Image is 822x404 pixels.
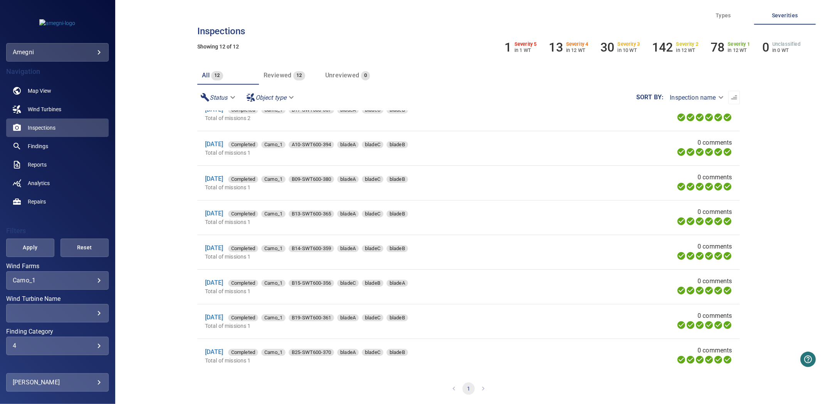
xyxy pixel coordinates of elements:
[6,174,109,192] a: analytics noActive
[686,355,695,364] svg: Data Formatted 100%
[362,210,383,218] span: bladeC
[205,348,224,356] a: [DATE]
[728,91,740,104] button: Sort list from oldest to newest
[704,321,714,330] svg: ML Processing 100%
[211,71,223,80] span: 12
[337,141,359,149] span: bladeA
[677,355,686,364] svg: Uploading 100%
[261,106,286,114] span: Carno_1
[695,217,704,226] svg: Selecting 100%
[337,280,359,287] div: bladeC
[723,321,732,330] svg: Classification 100%
[677,321,686,330] svg: Uploading 100%
[362,349,383,356] div: bladeC
[289,349,334,356] span: B25-SWT600-370
[676,47,699,53] p: in 12 WT
[228,141,258,149] span: Completed
[337,349,359,356] span: bladeA
[289,141,334,149] span: A10-SWT600-394
[362,349,383,356] span: bladeC
[697,11,750,20] span: Types
[228,175,258,183] span: Completed
[652,40,673,55] h6: 142
[759,11,811,20] span: Severities
[695,147,704,157] svg: Selecting 100%
[337,314,359,321] div: bladeA
[228,279,258,287] span: Completed
[264,72,292,79] span: Reviewed
[618,42,640,47] h6: Severity 3
[462,382,475,395] button: page 1
[289,141,334,148] div: A10-SWT600-394
[686,251,695,260] svg: Data Formatted 100%
[261,245,286,252] div: Carno_1
[387,349,408,356] div: bladeB
[205,175,224,182] a: [DATE]
[677,251,686,260] svg: Uploading 100%
[387,141,408,149] span: bladeB
[698,173,732,182] span: 0 comments
[6,337,109,355] div: Finding Category
[686,217,695,226] svg: Data Formatted 100%
[197,91,240,104] div: Status
[728,42,750,47] h6: Severity 1
[664,91,728,104] div: Inspection name
[205,357,543,364] p: Total of missions 1
[686,321,695,330] svg: Data Formatted 100%
[362,141,383,148] div: bladeC
[337,245,359,252] div: bladeA
[205,244,224,252] a: [DATE]
[243,91,299,104] div: Object type
[723,182,732,191] svg: Classification 100%
[197,373,740,404] nav: pagination navigation
[261,314,286,321] div: Carno_1
[362,107,383,114] div: bladeC
[362,210,383,217] div: bladeC
[772,47,800,53] p: in 0 WT
[261,176,286,183] div: Carno_1
[205,314,224,321] a: [DATE]
[695,321,704,330] svg: Selecting 100%
[772,42,800,47] h6: Unclassified
[325,72,360,79] span: Unreviewed
[728,47,750,53] p: in 12 WT
[704,182,714,191] svg: ML Processing 100%
[6,239,54,257] button: Apply
[228,210,258,218] span: Completed
[6,263,109,269] label: Wind Farms
[337,210,359,217] div: bladeA
[714,147,723,157] svg: Matching 100%
[698,242,732,251] span: 0 comments
[70,243,99,252] span: Reset
[636,94,664,100] label: Sort by :
[289,107,334,114] div: B17-SWT600-357
[28,124,55,132] span: Inspections
[261,141,286,149] span: Carno_1
[549,40,563,55] h6: 13
[387,175,408,183] span: bladeB
[686,113,695,122] svg: Data Formatted 100%
[618,47,640,53] p: in 10 WT
[362,106,383,114] span: bladeC
[228,245,258,252] span: Completed
[289,314,334,322] span: B19-SWT600-361
[387,245,408,252] span: bladeB
[261,349,286,356] div: Carno_1
[205,322,543,330] p: Total of missions 1
[723,113,732,122] svg: Classification 100%
[677,113,686,122] svg: Uploading 100%
[762,40,769,55] h6: 0
[6,271,109,290] div: Wind Farms
[762,40,800,55] li: Severity Unclassified
[698,277,732,286] span: 0 comments
[337,175,359,183] span: bladeA
[228,141,258,148] div: Completed
[289,245,334,252] div: B14-SWT600-359
[261,210,286,217] div: Carno_1
[205,287,543,295] p: Total of missions 1
[6,119,109,137] a: inspections active
[13,277,102,284] div: Carno_1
